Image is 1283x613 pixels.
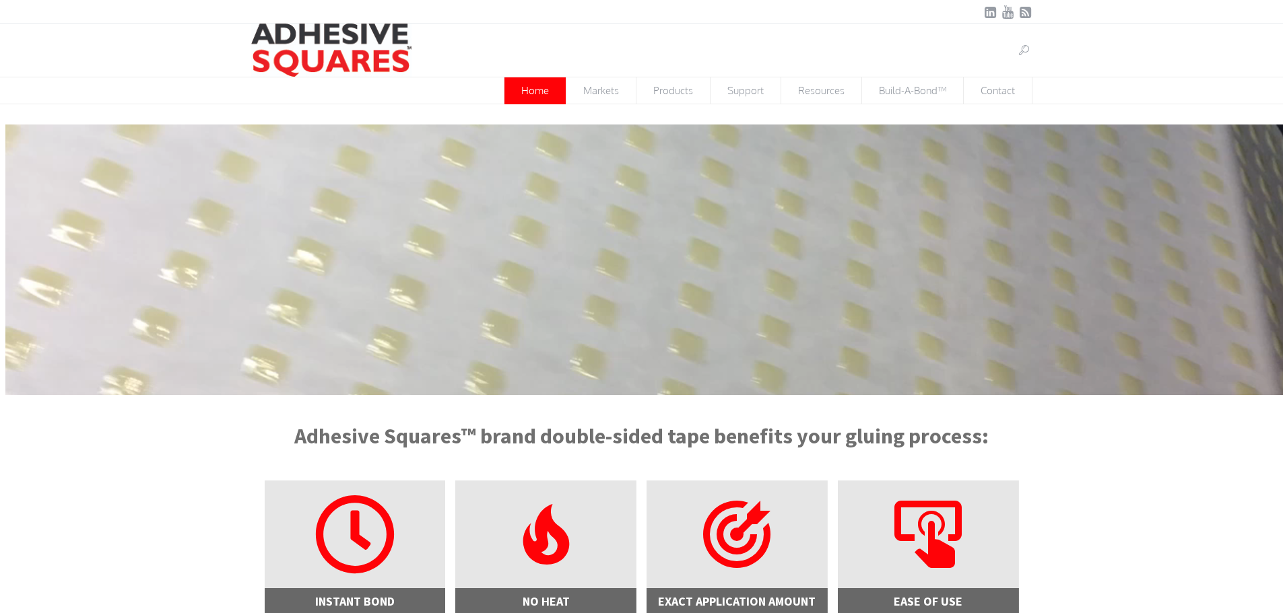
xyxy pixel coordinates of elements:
[894,593,962,609] strong: EASE OF USE
[1001,5,1015,19] a: YouTube
[294,423,989,449] strong: Adhesive Squares™ brand double-sided tape benefits your gluing process:
[862,77,964,104] a: Build-A-Bond™
[658,593,816,609] strong: EXACT APPLICATION AMOUNT
[504,77,566,104] a: Home
[984,5,997,19] a: LinkedIn
[964,77,1032,104] span: Contact
[636,77,710,104] span: Products
[523,593,570,609] strong: NO HEAT
[711,77,781,104] a: Support
[315,593,395,609] strong: INSTANT BOND
[711,77,781,104] span: Support
[1019,5,1032,19] a: RSSFeed
[251,24,412,77] img: Adhesive Squares™
[781,77,861,104] span: Resources
[566,77,636,104] span: Markets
